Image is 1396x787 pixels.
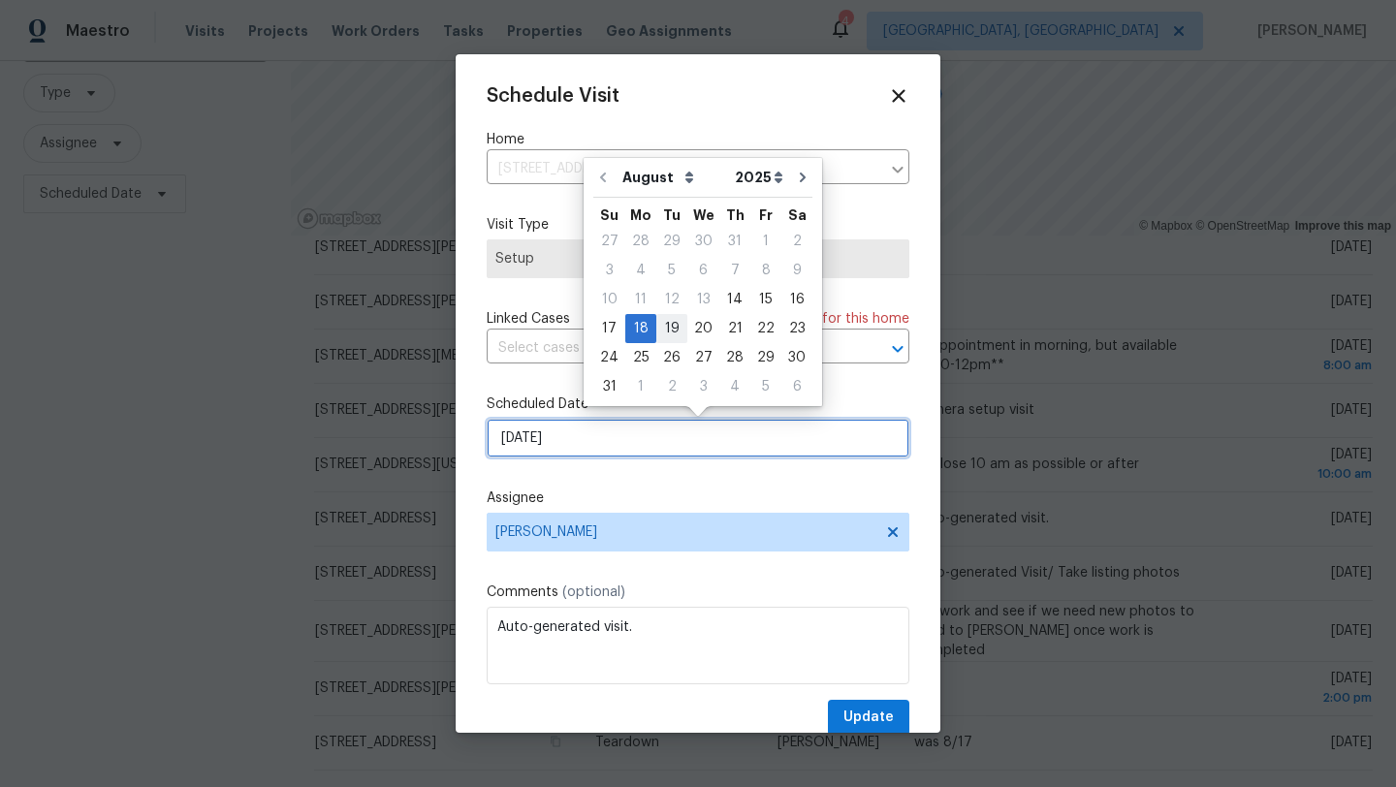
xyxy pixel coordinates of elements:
div: 10 [593,286,625,313]
div: Fri Aug 08 2025 [750,256,781,285]
button: Go to previous month [588,158,618,197]
div: Sat Aug 30 2025 [781,343,812,372]
div: 17 [593,315,625,342]
div: Sat Sep 06 2025 [781,372,812,401]
span: Setup [495,249,901,268]
div: 3 [687,373,719,400]
div: Sun Aug 17 2025 [593,314,625,343]
abbr: Monday [630,208,651,222]
div: 20 [687,315,719,342]
div: Tue Aug 12 2025 [656,285,687,314]
div: Fri Aug 22 2025 [750,314,781,343]
div: Wed Sep 03 2025 [687,372,719,401]
label: Scheduled Date [487,394,909,414]
div: 5 [750,373,781,400]
div: Wed Jul 30 2025 [687,227,719,256]
div: 31 [719,228,750,255]
div: 5 [656,257,687,284]
div: 24 [593,344,625,371]
div: Sun Aug 03 2025 [593,256,625,285]
div: 27 [593,228,625,255]
div: Tue Aug 19 2025 [656,314,687,343]
div: Mon Sep 01 2025 [625,372,656,401]
div: 22 [750,315,781,342]
div: 28 [719,344,750,371]
div: Sun Aug 10 2025 [593,285,625,314]
div: Thu Aug 14 2025 [719,285,750,314]
div: 29 [656,228,687,255]
span: [PERSON_NAME] [495,524,875,540]
div: Sat Aug 09 2025 [781,256,812,285]
div: 14 [719,286,750,313]
div: Thu Aug 21 2025 [719,314,750,343]
div: 15 [750,286,781,313]
span: Close [888,85,909,107]
div: Tue Sep 02 2025 [656,372,687,401]
div: 6 [687,257,719,284]
div: 27 [687,344,719,371]
div: Mon Jul 28 2025 [625,227,656,256]
button: Update [828,700,909,736]
div: Fri Aug 29 2025 [750,343,781,372]
div: 18 [625,315,656,342]
div: 26 [656,344,687,371]
label: Home [487,130,909,149]
div: 7 [719,257,750,284]
div: Thu Jul 31 2025 [719,227,750,256]
div: 3 [593,257,625,284]
abbr: Sunday [600,208,619,222]
textarea: Auto-generated visit. [487,607,909,684]
div: Sun Aug 31 2025 [593,372,625,401]
div: Thu Sep 04 2025 [719,372,750,401]
abbr: Friday [759,208,773,222]
div: Wed Aug 27 2025 [687,343,719,372]
div: 2 [781,228,812,255]
abbr: Thursday [726,208,745,222]
div: Wed Aug 13 2025 [687,285,719,314]
div: Mon Aug 18 2025 [625,314,656,343]
abbr: Wednesday [693,208,714,222]
div: 19 [656,315,687,342]
span: Linked Cases [487,309,570,329]
div: Fri Aug 15 2025 [750,285,781,314]
div: Tue Jul 29 2025 [656,227,687,256]
abbr: Saturday [788,208,807,222]
button: Open [884,335,911,362]
span: Update [843,706,894,730]
label: Comments [487,582,909,602]
div: 4 [719,373,750,400]
input: M/D/YYYY [487,419,909,457]
div: 29 [750,344,781,371]
div: Fri Aug 01 2025 [750,227,781,256]
div: Sat Aug 02 2025 [781,227,812,256]
div: Sun Aug 24 2025 [593,343,625,372]
div: Mon Aug 25 2025 [625,343,656,372]
span: Schedule Visit [487,86,619,106]
div: Mon Aug 04 2025 [625,256,656,285]
div: Fri Sep 05 2025 [750,372,781,401]
div: 11 [625,286,656,313]
div: 30 [687,228,719,255]
div: 12 [656,286,687,313]
div: Tue Aug 05 2025 [656,256,687,285]
div: Wed Aug 20 2025 [687,314,719,343]
div: Sun Jul 27 2025 [593,227,625,256]
label: Visit Type [487,215,909,235]
div: 2 [656,373,687,400]
button: Go to next month [788,158,817,197]
div: Sat Aug 16 2025 [781,285,812,314]
div: Mon Aug 11 2025 [625,285,656,314]
div: 13 [687,286,719,313]
div: Sat Aug 23 2025 [781,314,812,343]
input: Select cases [487,333,855,363]
div: 23 [781,315,812,342]
div: 1 [750,228,781,255]
span: (optional) [562,585,625,599]
div: 30 [781,344,812,371]
div: Tue Aug 26 2025 [656,343,687,372]
div: Thu Aug 28 2025 [719,343,750,372]
div: 8 [750,257,781,284]
div: 31 [593,373,625,400]
div: 25 [625,344,656,371]
label: Assignee [487,488,909,508]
